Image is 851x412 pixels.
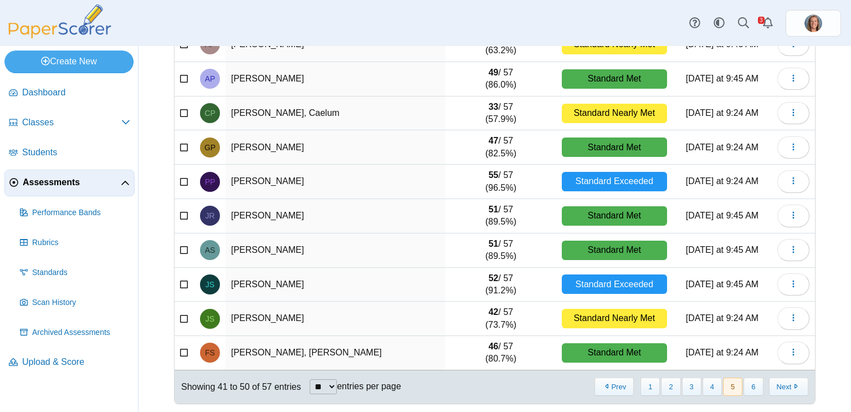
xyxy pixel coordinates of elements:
span: Peyton Prokop [205,178,216,186]
button: 3 [682,378,701,396]
td: / 57 (80.7%) [445,336,556,370]
span: Samantha Sutphin - MRH Faculty [804,14,822,32]
div: Standard Exceeded [562,172,668,191]
b: 51 [489,239,499,248]
td: / 57 (82.5%) [445,130,556,165]
span: Jorge Sanchez [206,315,214,323]
span: Scan History [32,297,130,308]
span: Ariana Sanchez [205,246,216,254]
time: Sep 24, 2025 at 9:45 AM [686,245,758,255]
div: Standard Met [562,241,668,260]
a: Scan History [16,289,135,316]
span: Classes [22,116,121,129]
td: [PERSON_NAME] [225,62,445,96]
span: Assessments [23,176,121,189]
a: Dashboard [4,80,135,106]
button: 1 [640,378,660,396]
td: / 57 (57.9%) [445,96,556,131]
a: ps.WNEQT33M2D3P2Tkp [786,10,841,37]
b: 49 [489,68,499,77]
div: Standard Met [562,343,668,363]
time: Sep 24, 2025 at 9:24 AM [686,348,758,357]
a: Alerts [756,11,780,35]
b: 46 [489,342,499,351]
div: Showing 41 to 50 of 57 entries [175,370,301,404]
a: Rubrics [16,230,135,256]
span: Gwen Pimentel [204,144,216,151]
a: Classes [4,110,135,136]
a: Archived Assessments [16,319,135,346]
td: / 57 (73.7%) [445,302,556,336]
td: [PERSON_NAME] [225,268,445,302]
b: 55 [489,170,499,180]
td: / 57 (89.5%) [445,199,556,233]
div: Standard Nearly Met [562,104,668,123]
a: Create New [4,50,134,73]
td: [PERSON_NAME] [225,233,445,268]
img: PaperScorer [4,4,115,38]
a: Students [4,140,135,166]
time: Sep 24, 2025 at 9:24 AM [686,143,758,152]
td: [PERSON_NAME] [225,165,445,199]
button: Next [769,378,808,396]
span: Alexander Perales [205,40,216,48]
nav: pagination [593,378,808,396]
b: 51 [489,205,499,214]
div: Standard Met [562,206,668,226]
time: Sep 24, 2025 at 9:45 AM [686,279,758,289]
b: 52 [489,273,499,283]
td: [PERSON_NAME] [225,130,445,165]
div: Standard Nearly Met [562,309,668,328]
td: / 57 (86.0%) [445,62,556,96]
label: entries per page [337,382,401,391]
b: 42 [489,307,499,317]
time: Sep 24, 2025 at 9:24 AM [686,176,758,186]
span: Students [22,146,130,159]
span: Franco Sanchez Cusicanqui [205,349,215,357]
div: Standard Met [562,138,668,157]
b: 47 [489,136,499,145]
div: Standard Met [562,69,668,89]
span: Performance Bands [32,207,130,218]
td: [PERSON_NAME] [225,302,445,336]
button: Previous [594,378,634,396]
button: 2 [661,378,680,396]
td: / 57 (96.5%) [445,165,556,199]
td: [PERSON_NAME] [225,199,445,233]
a: PaperScorer [4,30,115,40]
time: Sep 24, 2025 at 9:24 AM [686,108,758,118]
a: Standards [16,260,135,286]
time: Sep 24, 2025 at 9:45 AM [686,211,758,220]
span: Caelum Pettigrew [204,109,215,117]
span: James Sanchez [206,281,214,288]
td: / 57 (91.2%) [445,268,556,302]
span: Standards [32,267,130,278]
time: Sep 24, 2025 at 9:45 AM [686,74,758,83]
a: Performance Bands [16,200,135,226]
button: 6 [744,378,763,396]
span: Upload & Score [22,356,130,368]
td: [PERSON_NAME], Caelum [225,96,445,131]
b: 33 [489,102,499,111]
button: 5 [723,378,742,396]
time: Sep 24, 2025 at 9:24 AM [686,313,758,323]
a: Assessments [4,170,135,196]
span: Rubrics [32,237,130,248]
img: ps.WNEQT33M2D3P2Tkp [804,14,822,32]
span: Archived Assessments [32,327,130,338]
button: 4 [703,378,722,396]
td: / 57 (89.5%) [445,233,556,268]
span: Dashboard [22,87,130,99]
span: Jazlyn Rodriguez-Juarez [205,212,214,220]
a: Upload & Score [4,349,135,376]
span: Amani Perez [205,75,216,83]
td: [PERSON_NAME], [PERSON_NAME] [225,336,445,370]
div: Standard Exceeded [562,274,668,294]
